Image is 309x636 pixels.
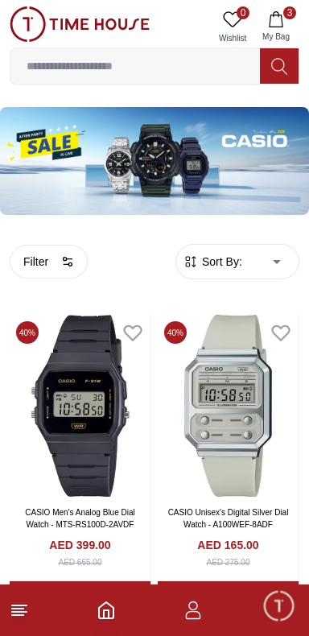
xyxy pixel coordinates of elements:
[212,6,253,47] a: 0Wishlist
[10,315,150,496] img: CASIO Men's Analog Blue Dial Watch - MTS-RS100D-2AVDF
[262,589,297,624] div: Chat Widget
[59,556,102,568] div: AED 665.00
[253,6,299,47] button: 3My Bag
[207,556,250,568] div: AED 275.00
[25,508,134,529] a: CASIO Men's Analog Blue Dial Watch - MTS-RS100D-2AVDF
[49,537,110,553] h4: AED 399.00
[158,581,299,616] button: Add to cart
[197,537,258,553] h4: AED 165.00
[212,32,253,44] span: Wishlist
[10,581,150,616] button: Add to cart
[158,315,299,496] img: CASIO Unisex's Digital Silver Dial Watch - A100WEF-8ADF
[10,245,88,279] button: Filter
[16,321,39,344] span: 40 %
[10,6,150,42] img: ...
[283,6,296,19] span: 3
[164,321,187,344] span: 40 %
[183,254,242,270] button: Sort By:
[168,508,289,529] a: CASIO Unisex's Digital Silver Dial Watch - A100WEF-8ADF
[256,31,296,43] span: My Bag
[199,254,242,270] span: Sort By:
[97,601,116,620] a: Home
[237,6,249,19] span: 0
